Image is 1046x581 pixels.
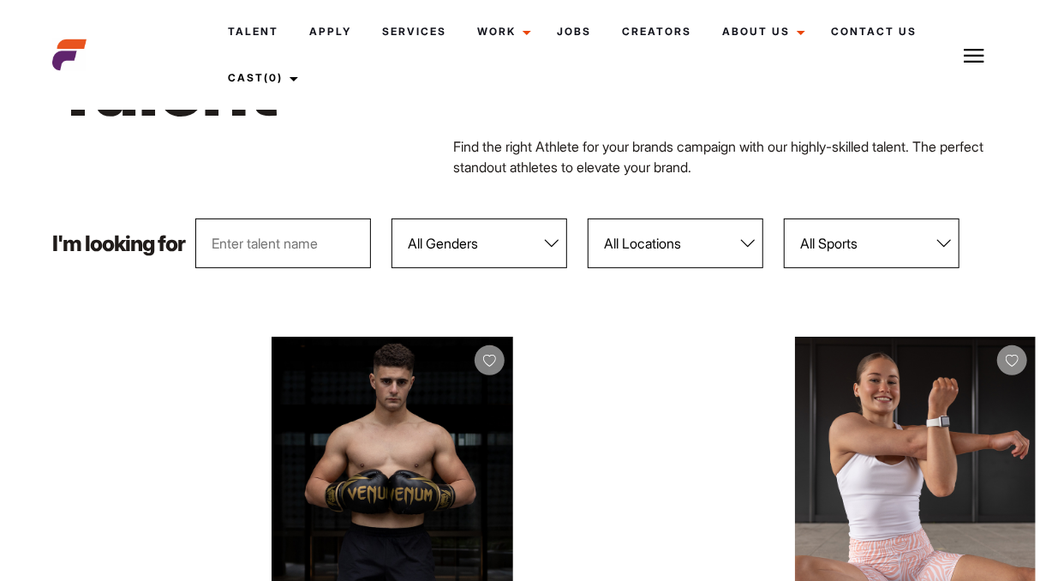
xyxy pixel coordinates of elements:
input: Enter talent name [195,219,371,268]
span: (0) [264,71,283,84]
a: Creators [607,9,707,55]
a: Work [462,9,541,55]
img: Burger icon [964,45,984,66]
p: Find the right Athlete for your brands campaign with our highly-skilled talent. The perfect stand... [453,136,994,177]
a: About Us [707,9,816,55]
a: Apply [294,9,367,55]
a: Services [367,9,462,55]
p: I'm looking for [52,233,185,255]
a: Jobs [541,9,607,55]
img: cropped-aefm-brand-fav-22-square.png [52,38,87,72]
a: Contact Us [816,9,932,55]
a: Talent [212,9,294,55]
a: Cast(0) [212,55,308,101]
